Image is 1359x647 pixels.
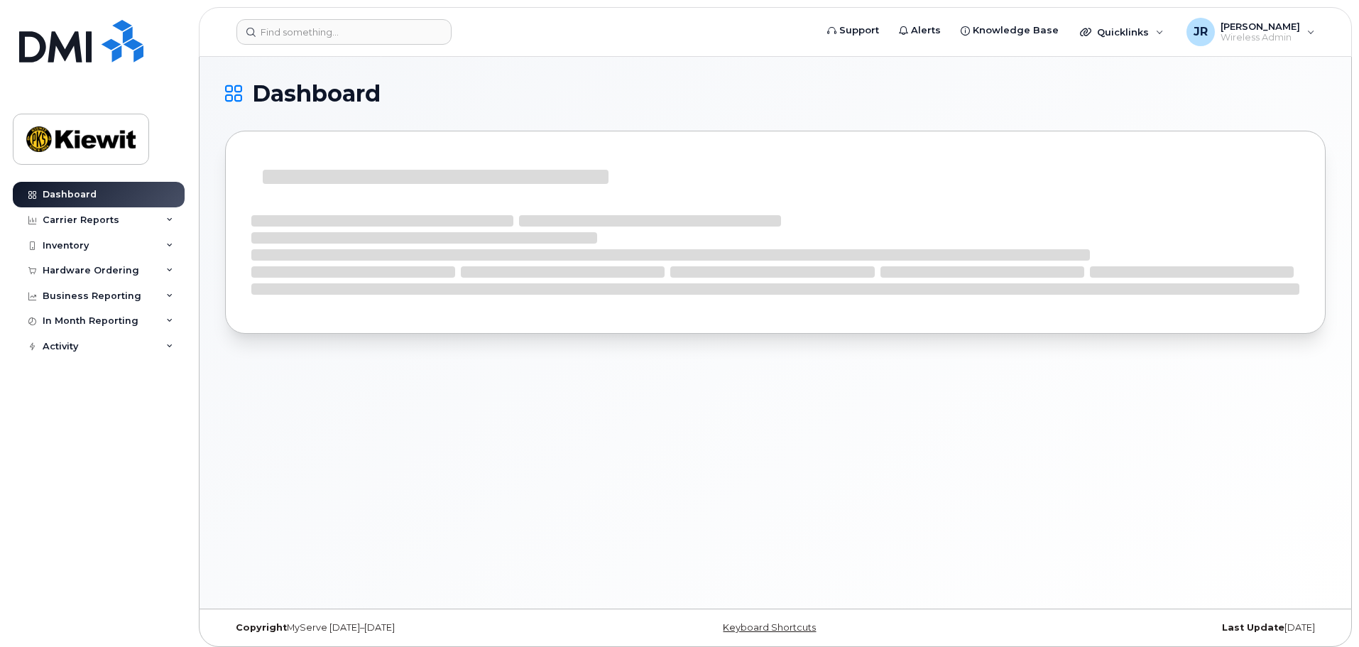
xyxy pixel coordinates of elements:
div: MyServe [DATE]–[DATE] [225,622,592,634]
strong: Copyright [236,622,287,633]
span: Dashboard [252,83,381,104]
strong: Last Update [1222,622,1284,633]
div: [DATE] [959,622,1326,634]
a: Keyboard Shortcuts [723,622,816,633]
